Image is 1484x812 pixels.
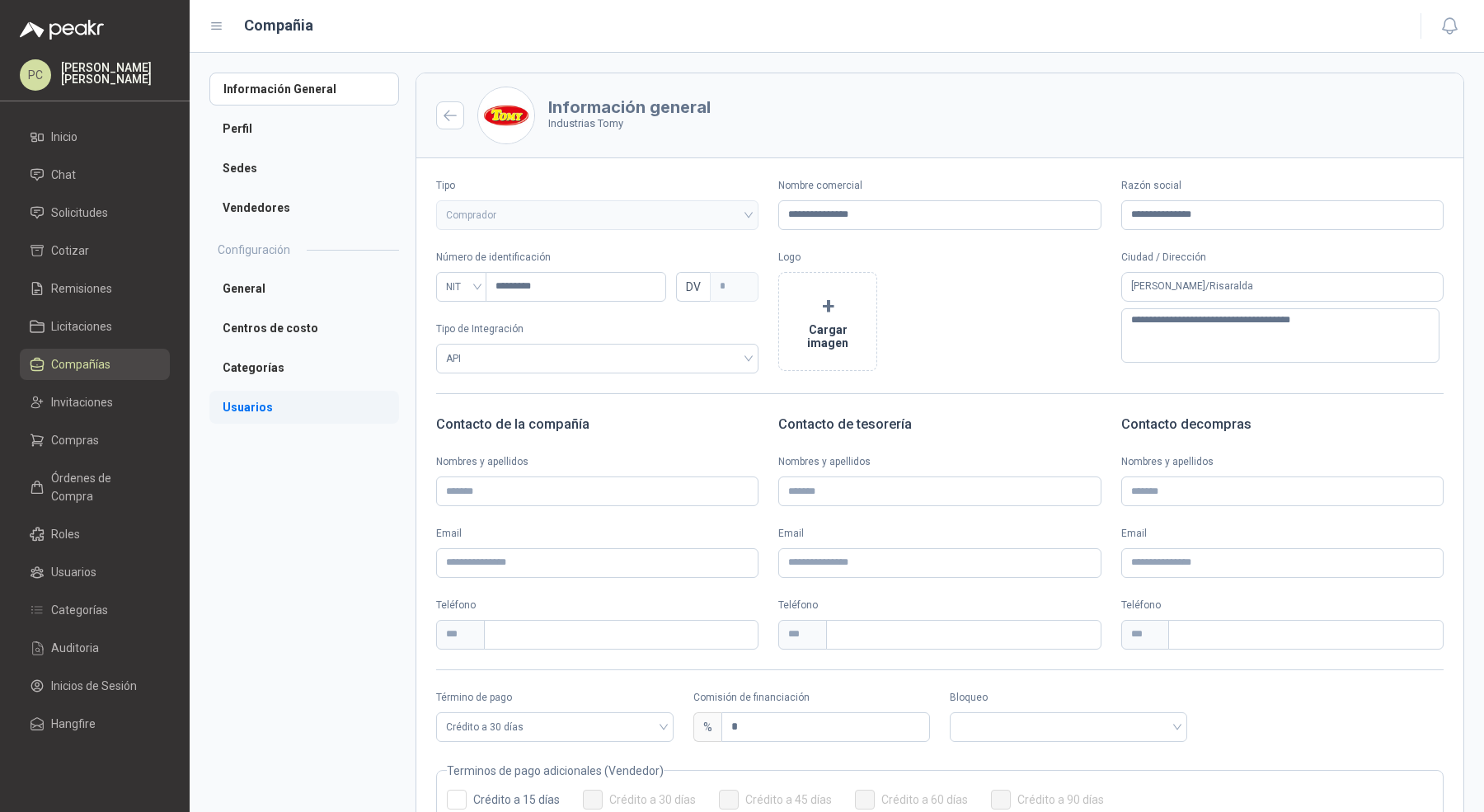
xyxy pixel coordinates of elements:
[693,712,721,742] div: %
[478,87,534,143] img: Company Logo
[1121,250,1444,265] p: Ciudad / Dirección
[436,322,758,337] p: Tipo de Integración
[20,708,170,739] a: Hangfire
[446,203,749,228] span: Comprador
[51,393,113,411] span: Invitaciones
[20,273,170,304] a: Remisiones
[778,272,877,371] button: +Cargar imagen
[548,115,711,132] p: Industrias Tomy
[446,346,749,371] span: API
[209,152,399,185] a: Sedes
[20,20,104,40] img: Logo peakr
[693,690,931,706] label: Comisión de financiación
[1121,414,1444,435] h3: Contacto de compras
[739,794,838,805] span: Crédito a 45 días
[436,454,758,470] label: Nombres y apellidos
[436,250,758,265] p: Número de identificación
[548,99,711,115] h3: Información general
[51,242,89,260] span: Cotizar
[20,235,170,266] a: Cotizar
[436,414,758,435] h3: Contacto de la compañía
[209,191,399,224] a: Vendedores
[51,355,110,373] span: Compañías
[446,275,477,299] span: NIT
[778,454,1101,470] label: Nombres y apellidos
[51,601,108,619] span: Categorías
[778,526,1101,542] label: Email
[875,794,974,805] span: Crédito a 60 días
[51,715,96,733] span: Hangfire
[436,526,758,542] label: Email
[1121,598,1444,613] p: Teléfono
[61,62,170,85] p: [PERSON_NAME] [PERSON_NAME]
[51,204,108,222] span: Solicitudes
[20,594,170,626] a: Categorías
[51,128,77,146] span: Inicio
[209,73,399,106] a: Información General
[20,159,170,190] a: Chat
[20,632,170,664] a: Auditoria
[51,677,137,695] span: Inicios de Sesión
[218,241,290,259] h2: Configuración
[778,178,1101,194] label: Nombre comercial
[20,197,170,228] a: Solicitudes
[209,272,399,305] a: General
[676,272,710,302] span: DV
[20,349,170,380] a: Compañías
[51,431,99,449] span: Compras
[51,525,80,543] span: Roles
[51,469,154,505] span: Órdenes de Compra
[778,598,1101,613] p: Teléfono
[1121,526,1444,542] label: Email
[20,425,170,456] a: Compras
[20,387,170,418] a: Invitaciones
[209,391,399,424] a: Usuarios
[51,279,112,298] span: Remisiones
[51,639,99,657] span: Auditoria
[1121,178,1444,194] label: Razón social
[436,178,758,194] label: Tipo
[209,112,399,145] a: Perfil
[1121,454,1444,470] label: Nombres y apellidos
[20,670,170,702] a: Inicios de Sesión
[51,563,96,581] span: Usuarios
[20,462,170,512] a: Órdenes de Compra
[950,690,1187,706] label: Bloqueo
[603,794,702,805] span: Crédito a 30 días
[778,250,1101,265] p: Logo
[447,762,664,780] legend: Terminos de pago adicionales (Vendedor)
[436,690,674,706] label: Término de pago
[20,519,170,550] a: Roles
[20,121,170,153] a: Inicio
[209,351,399,384] a: Categorías
[446,715,664,739] span: Crédito a 30 días
[51,317,112,336] span: Licitaciones
[244,14,313,37] h1: Compañia
[436,598,758,613] p: Teléfono
[209,312,399,345] a: Centros de costo
[51,166,76,184] span: Chat
[1011,794,1111,805] span: Crédito a 90 días
[20,59,51,91] div: PC
[20,556,170,588] a: Usuarios
[778,414,1101,435] h3: Contacto de tesorería
[467,794,566,805] span: Crédito a 15 días
[20,311,170,342] a: Licitaciones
